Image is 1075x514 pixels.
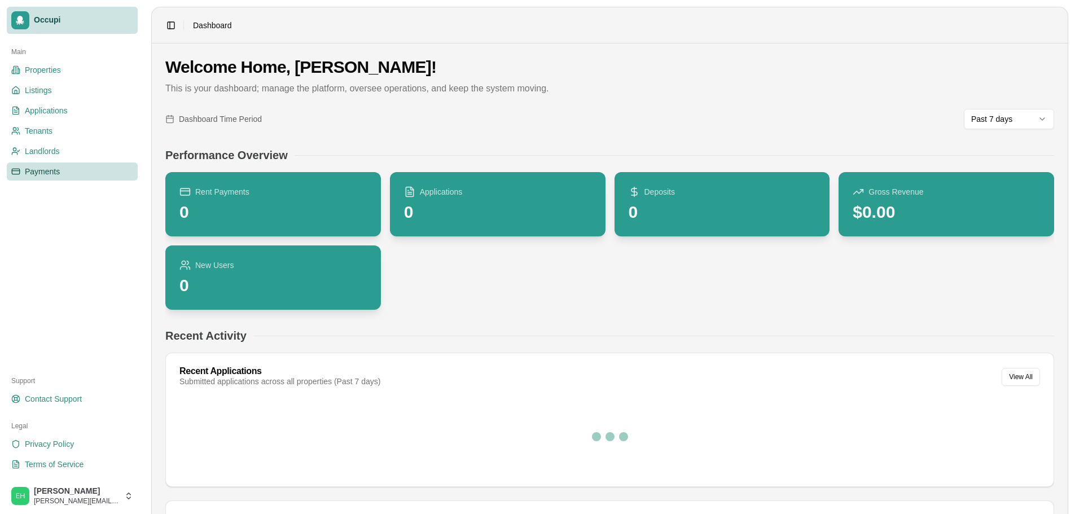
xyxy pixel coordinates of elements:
span: Landlords [25,146,60,157]
span: Payments [25,166,60,177]
span: Tenants [25,125,52,137]
span: Contact Support [25,393,82,405]
div: 0 [629,202,675,222]
h2: Performance Overview [165,147,288,163]
a: Applications [7,102,138,120]
div: 0 [404,202,463,222]
span: Deposits [644,186,675,197]
span: Occupi [34,15,133,25]
nav: breadcrumb [193,20,232,31]
span: Listings [25,85,51,96]
span: Gross Revenue [868,186,923,197]
div: Main [7,43,138,61]
div: Recent Applications [179,367,380,376]
button: View All [1002,368,1040,386]
div: 0 [179,202,249,222]
img: Stephen Pearlstein [11,487,29,505]
h1: Welcome Home, [PERSON_NAME]! [165,57,1054,77]
span: Dashboard [193,20,232,31]
span: Terms of Service [25,459,84,470]
h2: Recent Activity [165,328,247,344]
div: Support [7,372,138,390]
a: Terms of Service [7,455,138,473]
div: 0 [179,275,234,296]
button: Stephen Pearlstein[PERSON_NAME][PERSON_NAME][EMAIL_ADDRESS][DOMAIN_NAME] [7,482,138,509]
a: Tenants [7,122,138,140]
span: Rent Payments [195,186,249,197]
p: This is your dashboard; manage the platform, oversee operations, and keep the system moving. [165,82,1054,95]
span: Applications [420,186,463,197]
span: Applications [25,105,68,116]
a: Listings [7,81,138,99]
div: Legal [7,417,138,435]
span: [PERSON_NAME] [34,486,120,497]
a: Payments [7,162,138,181]
span: Dashboard Time Period [179,113,262,125]
span: [PERSON_NAME][EMAIL_ADDRESS][DOMAIN_NAME] [34,497,120,506]
a: Contact Support [7,390,138,408]
a: Privacy Policy [7,435,138,453]
div: $0.00 [853,202,923,222]
a: Landlords [7,142,138,160]
span: Privacy Policy [25,438,74,450]
span: New Users [195,260,234,271]
a: Occupi [7,7,138,34]
a: Properties [7,61,138,79]
span: Properties [25,64,61,76]
div: Submitted applications across all properties (Past 7 days) [179,376,380,387]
